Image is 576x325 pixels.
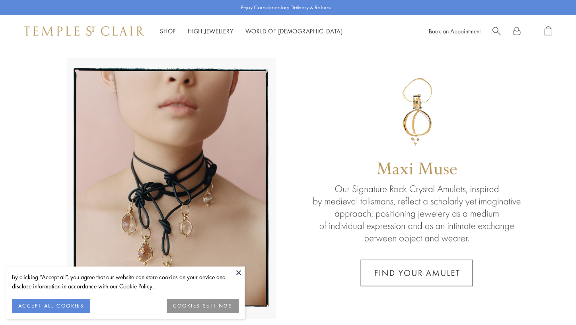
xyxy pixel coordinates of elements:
a: Book an Appointment [429,27,481,35]
a: High JewelleryHigh Jewellery [188,27,234,35]
div: By clicking “Accept all”, you agree that our website can store cookies on your device and disclos... [12,272,239,291]
a: Open Shopping Bag [545,26,552,36]
p: Enjoy Complimentary Delivery & Returns [241,4,331,12]
button: ACCEPT ALL COOKIES [12,299,90,313]
a: World of [DEMOGRAPHIC_DATA]World of [DEMOGRAPHIC_DATA] [245,27,343,35]
button: COOKIES SETTINGS [167,299,239,313]
a: ShopShop [160,27,176,35]
img: Temple St. Clair [24,26,144,36]
a: Search [492,26,501,36]
nav: Main navigation [160,26,343,36]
